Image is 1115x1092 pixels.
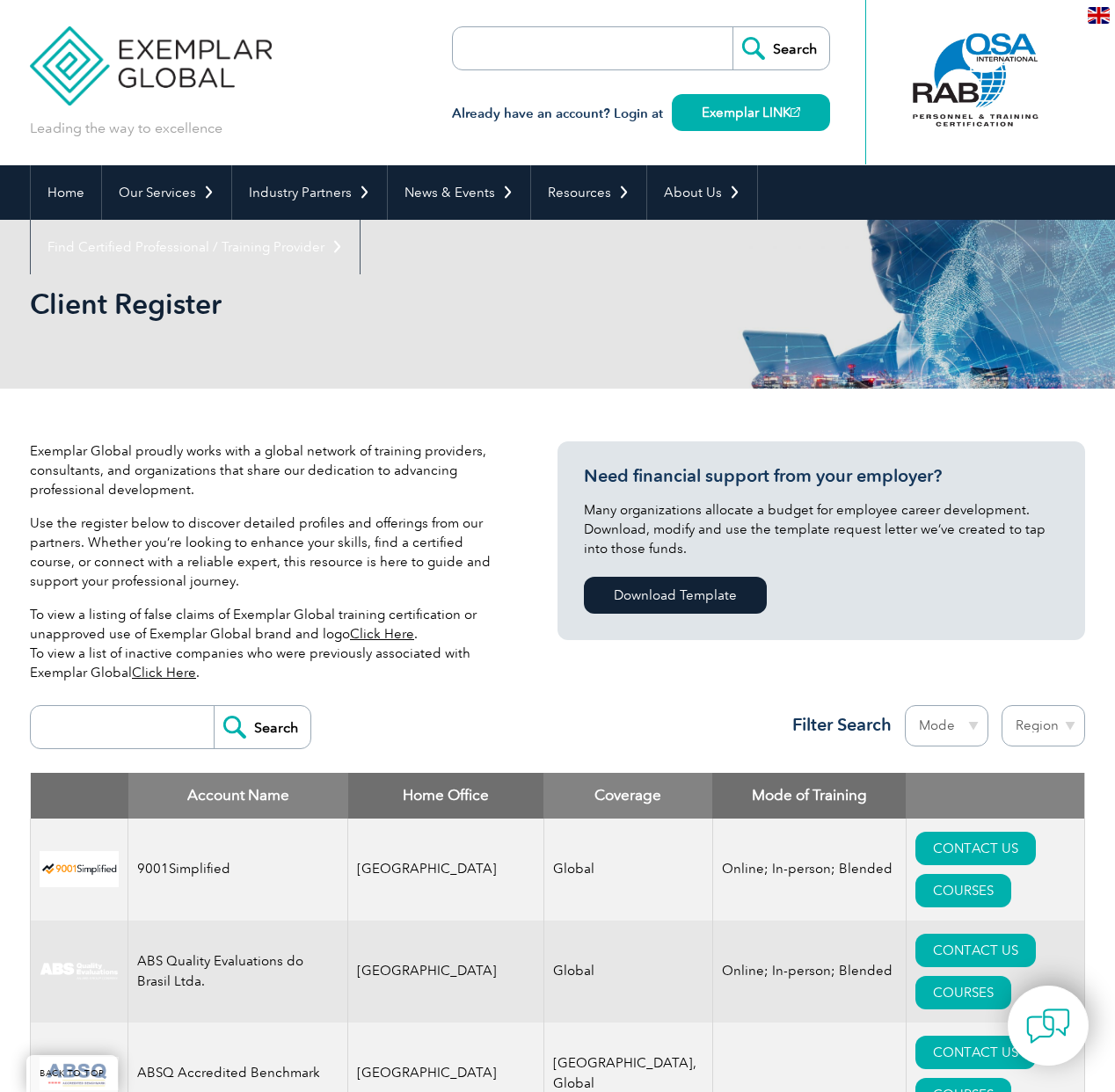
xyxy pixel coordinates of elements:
[30,290,769,318] h2: Client Register
[1026,1004,1070,1048] img: contact-chat.png
[31,220,360,274] a: Find Certified Professional / Training Provider
[128,819,348,921] td: 9001Simplified
[1088,7,1110,24] img: en
[906,773,1084,819] th: : activate to sort column ascending
[712,773,906,819] th: Mode of Training: activate to sort column ascending
[102,165,231,220] a: Our Services
[348,773,544,819] th: Home Office: activate to sort column ascending
[584,500,1059,558] p: Many organizations allocate a budget for employee career development. Download, modify and use th...
[543,921,712,1023] td: Global
[584,577,767,614] a: Download Template
[31,165,101,220] a: Home
[584,465,1059,487] h3: Need financial support from your employer?
[712,921,906,1023] td: Online; In-person; Blended
[132,665,196,681] a: Click Here
[782,714,892,736] h3: Filter Search
[128,773,348,819] th: Account Name: activate to sort column descending
[40,851,119,887] img: 37c9c059-616f-eb11-a812-002248153038-logo.png
[40,962,119,981] img: c92924ac-d9bc-ea11-a814-000d3a79823d-logo.jpg
[543,819,712,921] td: Global
[915,1036,1036,1069] a: CONTACT US
[732,27,829,69] input: Search
[712,819,906,921] td: Online; In-person; Blended
[350,626,414,642] a: Click Here
[531,165,646,220] a: Resources
[348,819,544,921] td: [GEOGRAPHIC_DATA]
[915,934,1036,967] a: CONTACT US
[915,874,1011,907] a: COURSES
[30,513,505,591] p: Use the register below to discover detailed profiles and offerings from our partners. Whether you...
[452,103,830,125] h3: Already have an account? Login at
[543,773,712,819] th: Coverage: activate to sort column ascending
[388,165,530,220] a: News & Events
[214,706,310,748] input: Search
[128,921,348,1023] td: ABS Quality Evaluations do Brasil Ltda.
[30,119,222,138] p: Leading the way to excellence
[915,832,1036,865] a: CONTACT US
[26,1055,118,1092] a: BACK TO TOP
[915,976,1011,1009] a: COURSES
[30,441,505,499] p: Exemplar Global proudly works with a global network of training providers, consultants, and organ...
[30,605,505,682] p: To view a listing of false claims of Exemplar Global training certification or unapproved use of ...
[348,921,544,1023] td: [GEOGRAPHIC_DATA]
[232,165,387,220] a: Industry Partners
[672,94,830,131] a: Exemplar LINK
[791,107,800,117] img: open_square.png
[647,165,757,220] a: About Us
